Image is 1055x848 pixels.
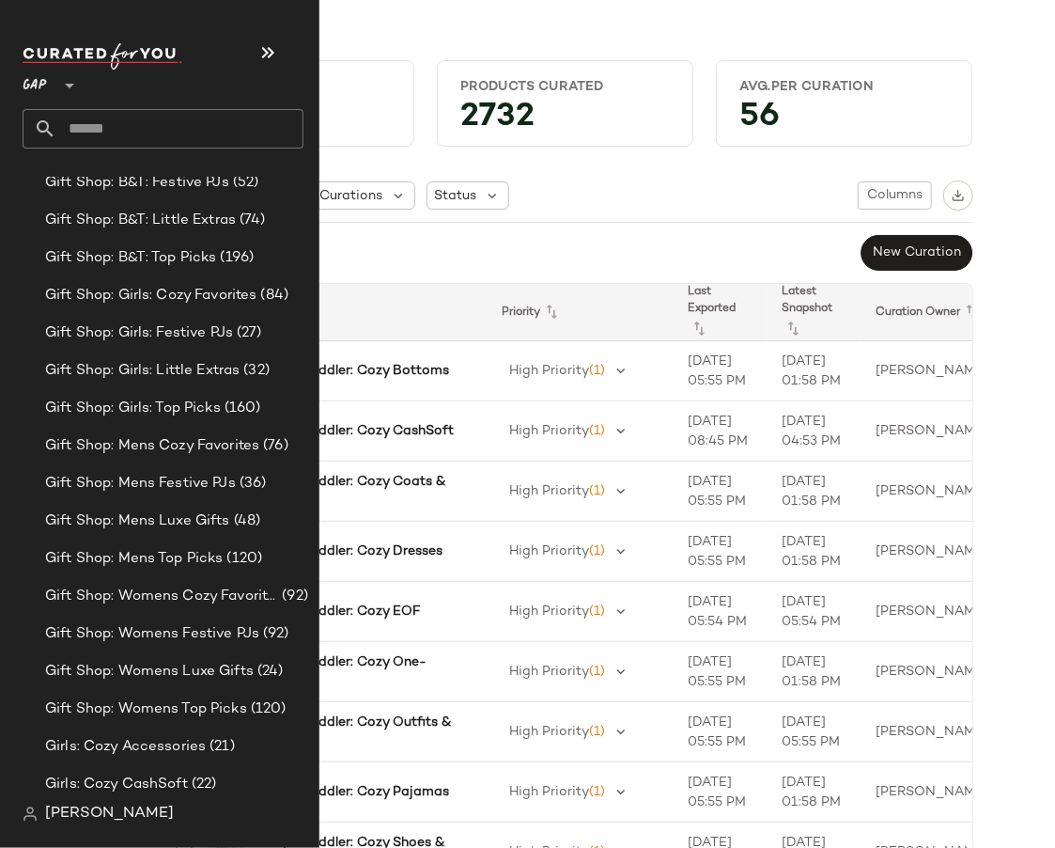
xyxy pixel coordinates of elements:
[510,725,590,739] span: High Priority
[45,210,236,231] span: Gift Shop: B&T: Little Extras
[510,424,590,438] span: High Priority
[229,172,259,194] span: (52)
[590,484,606,498] span: (1)
[673,582,767,642] td: [DATE] 05:54 PM
[45,586,278,607] span: Gift Shop: Womens Cozy Favorites
[590,424,606,438] span: (1)
[278,586,308,607] span: (92)
[256,472,465,511] b: Baby & Toddler: Cozy Coats & Jackets
[256,782,449,802] b: Baby & Toddler: Cozy Pajamas
[767,582,861,642] td: [DATE] 05:54 PM
[590,785,606,799] span: (1)
[673,284,767,341] th: Last Exported
[45,322,233,344] span: Gift Shop: Girls: Festive PJs
[206,736,235,758] span: (21)
[445,103,685,138] div: 2732
[767,642,861,702] td: [DATE] 01:58 PM
[435,186,477,206] span: Status
[240,360,270,382] span: (32)
[861,284,1003,341] th: Curation Owner
[673,702,767,762] td: [DATE] 05:55 PM
[510,605,590,619] span: High Priority
[319,186,382,206] span: Curations
[673,401,767,462] td: [DATE] 08:45 PM
[45,548,224,570] span: Gift Shop: Mens Top Picks
[488,284,674,341] th: Priority
[23,807,38,822] img: svg%3e
[590,605,606,619] span: (1)
[257,285,289,306] span: (84)
[254,661,284,683] span: (24)
[236,210,266,231] span: (74)
[861,341,1003,401] td: [PERSON_NAME]
[45,285,257,306] span: Gift Shop: Girls: Cozy Favorites
[767,284,861,341] th: Latest Snapshot
[510,785,590,799] span: High Priority
[861,401,1003,462] td: [PERSON_NAME]
[230,510,261,532] span: (48)
[460,78,670,96] div: Products Curated
[221,398,261,419] span: (160)
[45,510,230,532] span: Gift Shop: Mens Luxe Gifts
[673,642,767,702] td: [DATE] 05:55 PM
[45,473,236,495] span: Gift Shop: Mens Festive PJs
[236,473,267,495] span: (36)
[45,247,217,269] span: Gift Shop: B&T: Top Picks
[45,736,206,758] span: Girls: Cozy Accessories
[861,582,1003,642] td: [PERSON_NAME]
[45,435,259,457] span: Gift Shop: Mens Cozy Favorites
[217,247,255,269] span: (196)
[767,462,861,522] td: [DATE] 01:58 PM
[188,774,217,795] span: (22)
[45,774,188,795] span: Girls: Cozy CashSoft
[45,398,221,419] span: Gift Shop: Girls: Top Picks
[510,484,590,498] span: High Priority
[861,702,1003,762] td: [PERSON_NAME]
[45,699,247,720] span: Gift Shop: Womens Top Picks
[767,401,861,462] td: [DATE] 04:53 PM
[23,43,182,70] img: cfy_white_logo.C9jOOHJF.svg
[739,78,949,96] div: Avg.per Curation
[767,702,861,762] td: [DATE] 05:55 PM
[866,188,923,203] span: Columns
[673,341,767,401] td: [DATE] 05:55 PM
[858,181,931,210] button: Columns
[861,462,1003,522] td: [PERSON_NAME]
[45,360,240,382] span: Gift Shop: Girls: Little Extras
[256,652,465,692] b: Baby & Toddler: Cozy One-Pieces
[45,661,254,683] span: Gift Shop: Womens Luxe Gifts
[259,435,288,457] span: (76)
[673,462,767,522] td: [DATE] 05:55 PM
[861,235,972,271] button: New Curation
[256,542,442,561] b: Baby & Toddler: Cozy Dresses
[224,548,263,570] span: (120)
[872,245,961,260] span: New Curation
[767,341,861,401] td: [DATE] 01:58 PM
[233,322,262,344] span: (27)
[45,623,259,645] span: Gift Shop: Womens Festive PJs
[767,522,861,582] td: [DATE] 01:58 PM
[23,64,47,98] span: GAP
[259,623,289,645] span: (92)
[673,762,767,823] td: [DATE] 05:55 PM
[724,103,964,138] div: 56
[861,762,1003,823] td: [PERSON_NAME]
[590,725,606,739] span: (1)
[861,642,1003,702] td: [PERSON_NAME]
[590,364,606,378] span: (1)
[256,421,454,441] b: Baby & Toddler: Cozy CashSoft
[510,364,590,378] span: High Priority
[45,803,174,825] span: [PERSON_NAME]
[510,544,590,558] span: High Priority
[247,699,287,720] span: (120)
[861,522,1003,582] td: [PERSON_NAME]
[673,522,767,582] td: [DATE] 05:55 PM
[256,602,420,621] b: Baby & Toddler: Cozy EOF
[952,189,965,202] img: svg%3e
[256,361,449,381] b: Baby & Toddler: Cozy Bottoms
[510,665,590,679] span: High Priority
[45,172,229,194] span: Gift Shop: B&T: Festive PJs
[590,665,606,679] span: (1)
[590,544,606,558] span: (1)
[159,284,488,341] th: Curation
